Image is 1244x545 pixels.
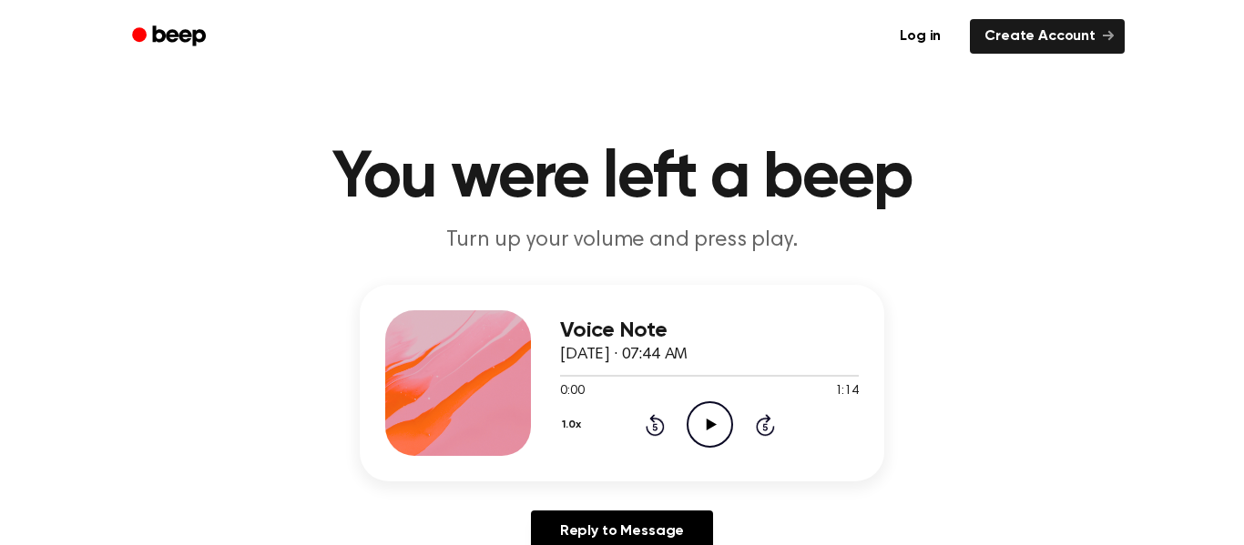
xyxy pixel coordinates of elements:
h1: You were left a beep [156,146,1088,211]
p: Turn up your volume and press play. [272,226,972,256]
span: 0:00 [560,382,584,401]
a: Create Account [970,19,1125,54]
span: [DATE] · 07:44 AM [560,347,688,363]
button: 1.0x [560,409,587,440]
a: Log in [882,15,959,57]
a: Beep [119,19,222,55]
span: 1:14 [835,382,859,401]
h3: Voice Note [560,318,859,343]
